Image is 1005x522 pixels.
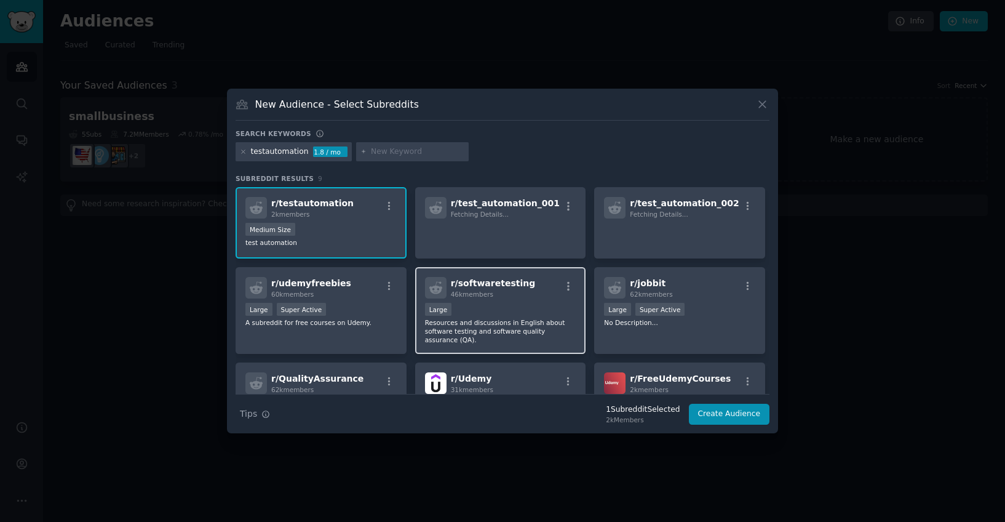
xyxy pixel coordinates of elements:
[630,198,739,208] span: r/ test_automation_002
[451,198,560,208] span: r/ test_automation_001
[318,175,322,182] span: 9
[630,291,672,298] span: 62k members
[271,374,363,383] span: r/ QualityAssurance
[245,238,397,247] p: test automation
[271,198,354,208] span: r/ testautomation
[236,403,274,425] button: Tips
[630,386,669,393] span: 2k members
[313,147,348,158] div: 1.8 / mo
[451,374,492,383] span: r/ Udemy
[271,291,314,298] span: 60k members
[451,278,536,288] span: r/ softwaretesting
[606,416,680,424] div: 2k Members
[630,374,731,383] span: r/ FreeUdemyCourses
[425,303,452,316] div: Large
[689,404,770,425] button: Create Audience
[251,147,309,158] div: testautomation
[451,386,493,393] span: 31k members
[630,211,688,218] span: Fetching Details...
[635,303,685,316] div: Super Active
[451,291,493,298] span: 46k members
[604,303,631,316] div: Large
[425,318,576,344] p: Resources and discussions in English about software testing and software quality assurance (QA).
[451,211,509,218] span: Fetching Details...
[240,408,257,420] span: Tips
[271,278,351,288] span: r/ udemyfreebies
[236,174,314,183] span: Subreddit Results
[236,129,311,138] h3: Search keywords
[371,147,464,158] input: New Keyword
[245,303,272,316] div: Large
[255,98,419,111] h3: New Audience - Select Subreddits
[271,386,314,393] span: 62k members
[245,318,397,327] p: A subreddit for free courses on Udemy.
[245,223,295,236] div: Medium Size
[604,372,626,394] img: FreeUdemyCourses
[271,211,310,218] span: 2k members
[425,372,447,394] img: Udemy
[606,404,680,416] div: 1 Subreddit Selected
[277,303,327,316] div: Super Active
[630,278,665,288] span: r/ jobbit
[604,318,755,327] p: No Description...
